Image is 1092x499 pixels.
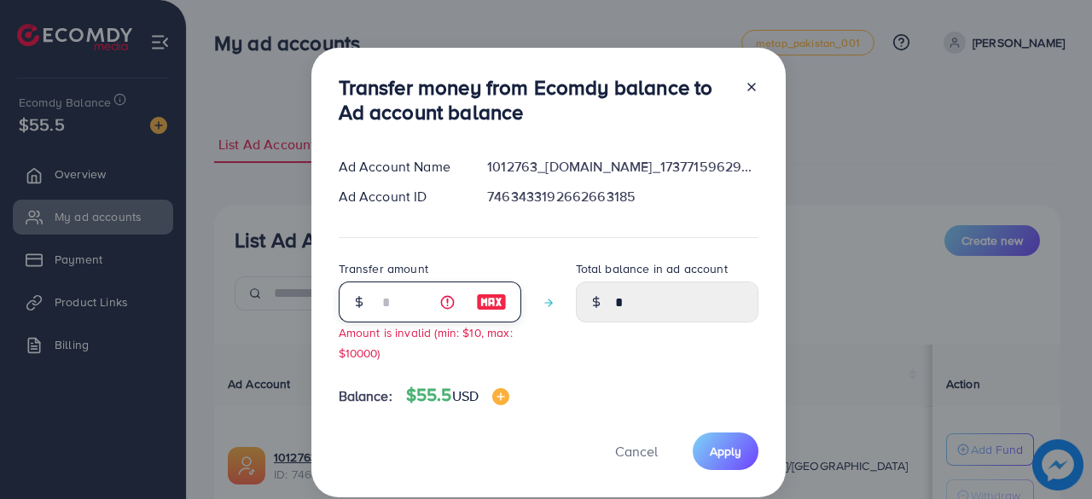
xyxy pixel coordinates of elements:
[452,386,479,405] span: USD
[473,187,771,206] div: 7463433192662663185
[476,292,507,312] img: image
[325,157,474,177] div: Ad Account Name
[406,385,509,406] h4: $55.5
[339,324,513,360] small: Amount is invalid (min: $10, max: $10000)
[576,260,728,277] label: Total balance in ad account
[339,386,392,406] span: Balance:
[325,187,474,206] div: Ad Account ID
[473,157,771,177] div: 1012763_[DOMAIN_NAME]_1737715962950
[615,442,658,461] span: Cancel
[492,388,509,405] img: image
[339,75,731,125] h3: Transfer money from Ecomdy balance to Ad account balance
[693,432,758,469] button: Apply
[339,260,428,277] label: Transfer amount
[594,432,679,469] button: Cancel
[710,443,741,460] span: Apply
